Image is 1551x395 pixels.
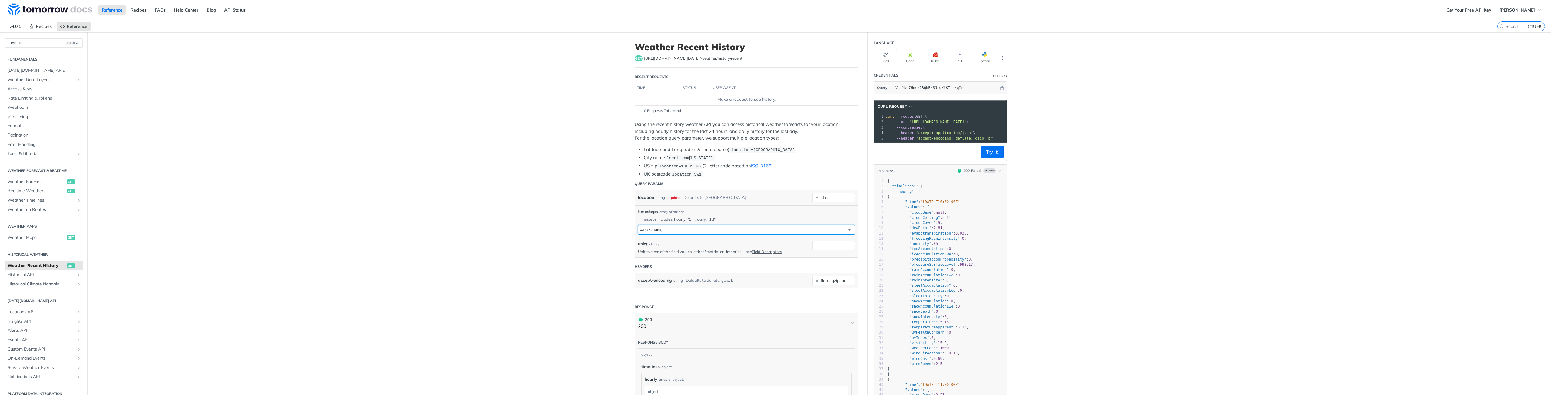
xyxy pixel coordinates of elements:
[888,299,955,303] span: : ,
[639,318,643,321] span: 200
[5,112,83,121] a: Versioning
[938,221,940,225] span: 9
[877,168,897,174] button: RESPONSE
[635,83,680,93] th: time
[963,168,982,173] div: 200 - Result
[888,325,968,329] span: : ,
[888,304,962,308] span: : ,
[76,272,81,277] button: Show subpages for Historical API
[638,193,654,202] label: location
[8,263,65,269] span: Weather Recent History
[644,146,858,153] li: Latitude and Longitude (Decimal degree)
[888,330,953,334] span: : ,
[5,177,83,186] a: Weather Forecastget
[8,365,75,371] span: Severe Weather Events
[909,315,942,319] span: "snowIntensity"
[874,205,883,210] div: 6
[8,132,81,138] span: Pagination
[635,304,654,310] div: Response
[875,104,915,110] button: cURL Request
[5,66,83,75] a: [DATE][DOMAIN_NAME] APIs
[877,147,885,156] button: Copy to clipboard
[955,252,958,256] span: 0
[993,74,1003,78] div: Query
[644,171,858,178] li: UK postcode
[936,309,938,314] span: 0
[888,315,949,319] span: : ,
[5,168,83,173] h2: Weather Forecast & realtime
[5,261,83,270] a: Weather Recent Historyget
[8,207,75,213] span: Weather on Routes
[909,336,929,340] span: "uvIndex"
[8,318,75,324] span: Insights API
[1004,75,1007,78] i: Information
[673,276,683,285] div: string
[896,131,914,135] span: --header
[888,195,890,199] span: {
[8,67,81,74] span: [DATE][DOMAIN_NAME] APIs
[76,282,81,287] button: Show subpages for Historical Climate Normals
[983,168,996,173] span: Example
[885,114,894,119] span: curl
[874,309,883,314] div: 26
[66,41,79,45] span: CTRL-/
[8,272,75,278] span: Historical API
[8,95,81,101] span: Rate Limiting & Tokens
[874,283,883,288] div: 21
[874,114,884,119] div: 1
[874,320,883,325] div: 28
[909,294,945,298] span: "sleetIntensity"
[8,309,75,315] span: Locations API
[874,278,883,283] div: 20
[896,120,907,124] span: --url
[8,179,65,185] span: Weather Forecast
[960,288,962,293] span: 0
[67,189,75,193] span: get
[76,365,81,370] button: Show subpages for Severe Weather Events
[638,340,668,345] div: Response body
[888,216,953,220] span: : ,
[76,151,81,156] button: Show subpages for Tools & Libraries
[76,347,81,352] button: Show subpages for Custom Events API
[874,215,883,220] div: 8
[5,372,83,381] a: Notifications APIShow subpages for Notifications API
[909,330,947,334] span: "uvHealthConcern"
[909,283,951,288] span: "sleetAccumulation"
[874,252,883,257] div: 15
[151,5,169,15] a: FAQs
[8,104,81,110] span: Webhooks
[999,85,1005,91] button: Hide
[8,77,75,83] span: Weather Data Layers
[885,120,969,124] span: \
[888,221,942,225] span: : ,
[67,179,75,184] span: get
[940,320,949,324] span: 5.13
[638,316,652,323] div: 200
[874,199,883,205] div: 5
[888,257,973,262] span: : ,
[8,328,75,334] span: Alerts API
[934,242,938,246] span: 85
[5,84,83,94] a: Access Keys
[5,363,83,372] a: Severe Weather EventsShow subpages for Severe Weather Events
[5,252,83,257] h2: Historical Weather
[888,179,890,183] span: {
[942,216,951,220] span: null
[8,355,75,361] span: On-Demand Events
[909,120,966,124] span: '[URL][DOMAIN_NAME][DATE]'
[76,337,81,342] button: Show subpages for Events API
[888,268,955,272] span: : ,
[644,154,858,161] li: City name
[998,53,1007,62] button: More Languages
[888,288,964,293] span: : ,
[951,299,953,303] span: 0
[888,273,962,277] span: : ,
[874,335,883,341] div: 31
[98,5,126,15] a: Reference
[5,196,83,205] a: Weather TimelinesShow subpages for Weather Timelines
[67,235,75,240] span: get
[635,181,663,186] div: Query Params
[637,96,855,103] div: Make a request to see history.
[8,142,81,148] span: Error Handling
[8,114,81,120] span: Versioning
